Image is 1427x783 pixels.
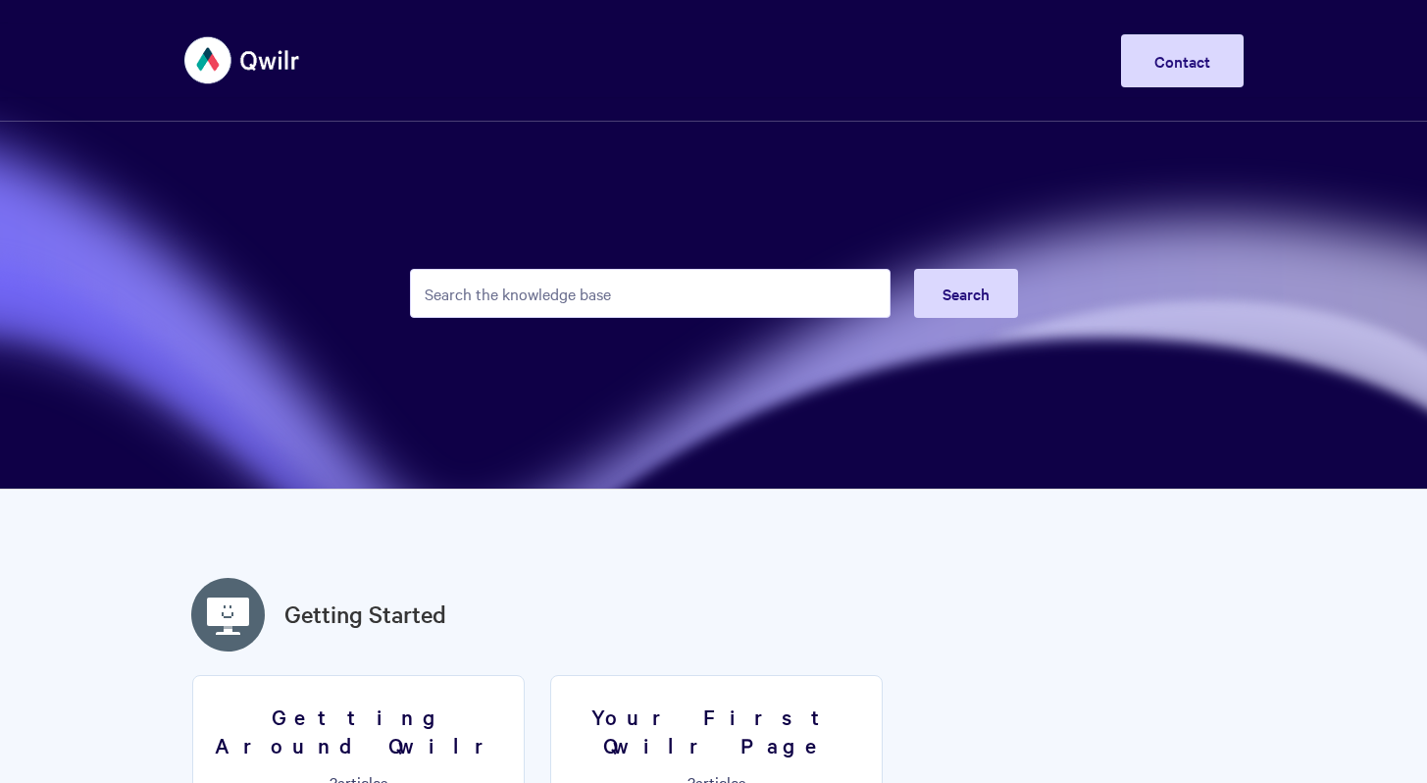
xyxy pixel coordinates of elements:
input: Search the knowledge base [410,269,891,318]
a: Contact [1121,34,1244,87]
img: Qwilr Help Center [184,24,301,97]
span: Search [943,283,990,304]
button: Search [914,269,1018,318]
h3: Your First Qwilr Page [563,703,870,758]
h3: Getting Around Qwilr [205,703,512,758]
a: Getting Started [284,597,446,632]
